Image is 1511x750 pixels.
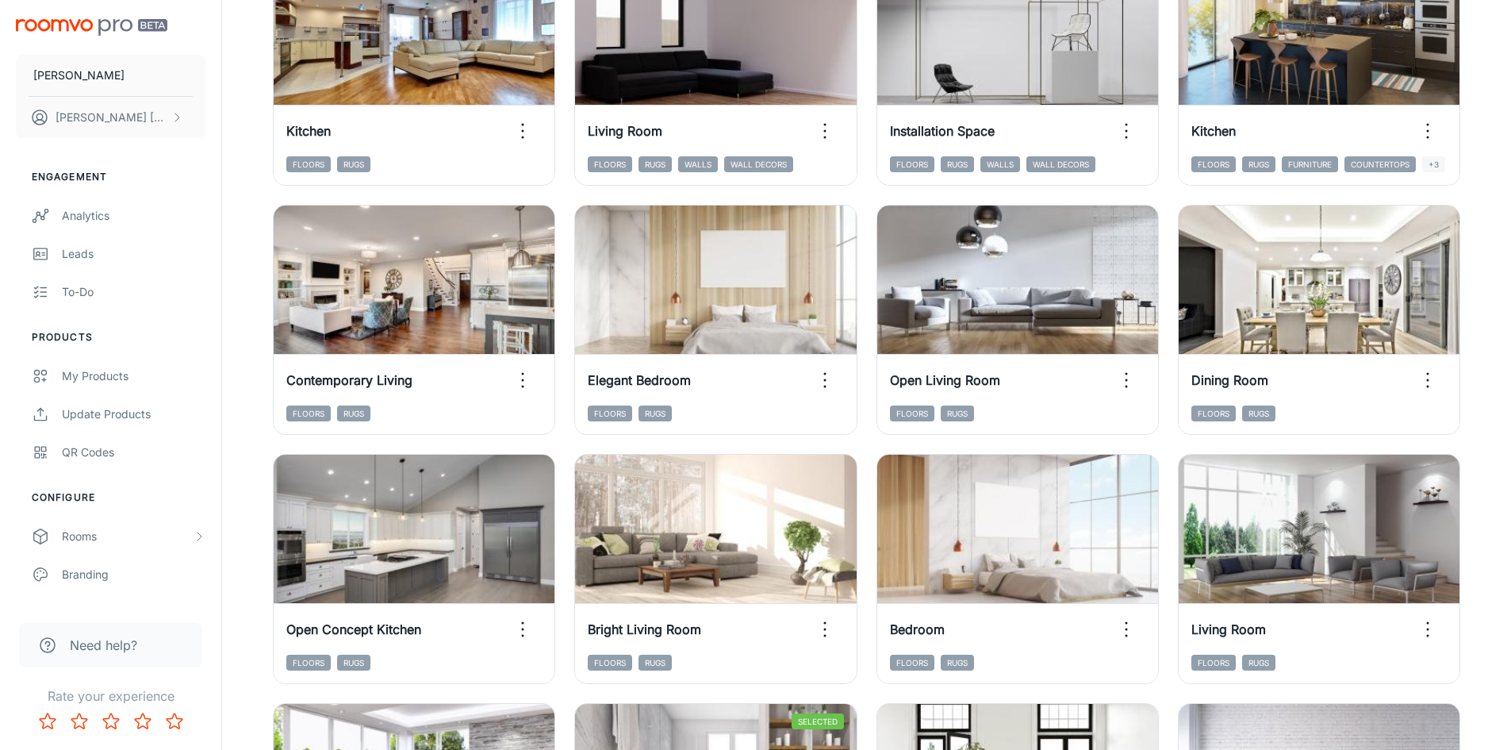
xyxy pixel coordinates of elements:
[286,406,331,421] span: Floors
[890,406,934,421] span: Floors
[890,121,995,140] h6: Installation Space
[1191,121,1236,140] h6: Kitchen
[588,156,632,172] span: Floors
[639,406,672,421] span: Rugs
[63,706,95,737] button: Rate 2 star
[792,713,844,729] span: Selected
[32,706,63,737] button: Rate 1 star
[588,121,662,140] h6: Living Room
[16,97,205,138] button: [PERSON_NAME] [PERSON_NAME]
[33,67,125,84] p: [PERSON_NAME]
[890,655,934,671] span: Floors
[159,706,190,737] button: Rate 5 star
[286,156,331,172] span: Floors
[127,706,159,737] button: Rate 4 star
[286,655,331,671] span: Floors
[62,444,205,461] div: QR Codes
[337,156,370,172] span: Rugs
[62,566,205,583] div: Branding
[62,406,205,423] div: Update Products
[1191,371,1268,390] h6: Dining Room
[1242,655,1275,671] span: Rugs
[286,121,331,140] h6: Kitchen
[941,655,974,671] span: Rugs
[941,156,974,172] span: Rugs
[62,528,193,545] div: Rooms
[286,371,412,390] h6: Contemporary Living
[890,620,945,639] h6: Bedroom
[56,109,167,126] p: [PERSON_NAME] [PERSON_NAME]
[13,687,209,706] p: Rate your experience
[1191,655,1236,671] span: Floors
[62,245,205,263] div: Leads
[724,156,793,172] span: Wall Decors
[588,655,632,671] span: Floors
[70,636,137,655] span: Need help?
[1191,620,1266,639] h6: Living Room
[639,156,672,172] span: Rugs
[62,367,205,385] div: My Products
[1344,156,1416,172] span: Countertops
[286,620,421,639] h6: Open Concept Kitchen
[337,655,370,671] span: Rugs
[62,604,205,621] div: Texts
[588,371,691,390] h6: Elegant Bedroom
[1422,156,1445,172] span: +3
[62,283,205,301] div: To-do
[1191,406,1236,421] span: Floors
[62,207,205,225] div: Analytics
[1026,156,1095,172] span: Wall Decors
[95,706,127,737] button: Rate 3 star
[16,19,167,36] img: Roomvo PRO Beta
[980,156,1020,172] span: Walls
[1242,156,1275,172] span: Rugs
[337,406,370,421] span: Rugs
[1282,156,1338,172] span: Furniture
[16,55,205,96] button: [PERSON_NAME]
[639,655,672,671] span: Rugs
[588,620,701,639] h6: Bright Living Room
[890,371,1000,390] h6: Open Living Room
[890,156,934,172] span: Floors
[1191,156,1236,172] span: Floors
[678,156,718,172] span: Walls
[588,406,632,421] span: Floors
[941,406,974,421] span: Rugs
[1242,406,1275,421] span: Rugs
